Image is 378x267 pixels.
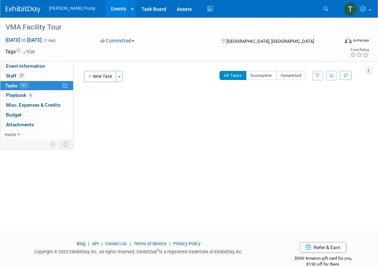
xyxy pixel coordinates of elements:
[168,241,172,246] span: |
[226,39,314,44] span: [GEOGRAPHIC_DATA], [GEOGRAPHIC_DATA]
[350,48,369,52] div: Event Rating
[18,73,25,78] span: 27
[20,37,27,43] span: to
[3,21,333,34] div: VMA Facility Tour
[353,38,369,43] div: In-Person
[313,36,369,47] div: Event Format
[86,241,91,246] span: |
[0,81,73,91] a: Tasks56%
[77,241,85,246] a: Blog
[344,2,357,16] img: Teri Beth Perkins
[173,241,201,246] a: Privacy Policy
[157,248,159,252] sup: ®
[47,140,59,149] td: Personalize Event Tab Strip
[6,6,41,13] img: ExhibitDay
[128,241,133,246] span: |
[246,71,276,80] button: Incomplete
[340,71,352,80] a: Refresh
[5,83,29,88] span: Tasks
[43,38,56,43] span: (1 day)
[6,73,25,79] span: Staff
[92,241,99,246] a: API
[49,6,95,11] span: [PERSON_NAME] Pump
[5,48,35,55] td: Tags
[219,71,246,80] button: All Tasks
[105,241,127,246] a: Contact Us
[0,91,73,100] a: Playbook6
[6,102,61,108] span: Misc. Expenses & Credits
[6,112,22,118] span: Budget
[6,63,45,69] span: Event Information
[0,110,73,120] a: Budget
[23,49,35,54] a: Edit
[5,37,42,43] span: [DATE] [DATE]
[0,71,73,81] a: Staff27
[98,37,137,44] button: Committed
[6,122,34,127] span: Attachments
[300,242,346,253] a: Refer & Earn
[59,140,73,149] td: Toggle Event Tabs
[0,120,73,129] a: Attachments
[0,61,73,71] a: Event Information
[5,132,16,137] span: more
[0,130,73,139] a: more
[28,93,33,98] span: 6
[5,247,272,255] div: Copyright © 2025 ExhibitDay, Inc. All rights reserved. ExhibitDay is a registered trademark of Ex...
[6,92,33,98] span: Playbook
[276,71,306,80] button: Completed
[19,83,29,88] span: 56%
[134,241,167,246] a: Terms of Service
[345,38,352,43] img: Format-Inperson.png
[84,71,116,82] button: New Task
[282,251,364,267] div: $500 Amazon gift card for you,
[0,100,73,110] a: Misc. Expenses & Credits
[100,241,104,246] span: |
